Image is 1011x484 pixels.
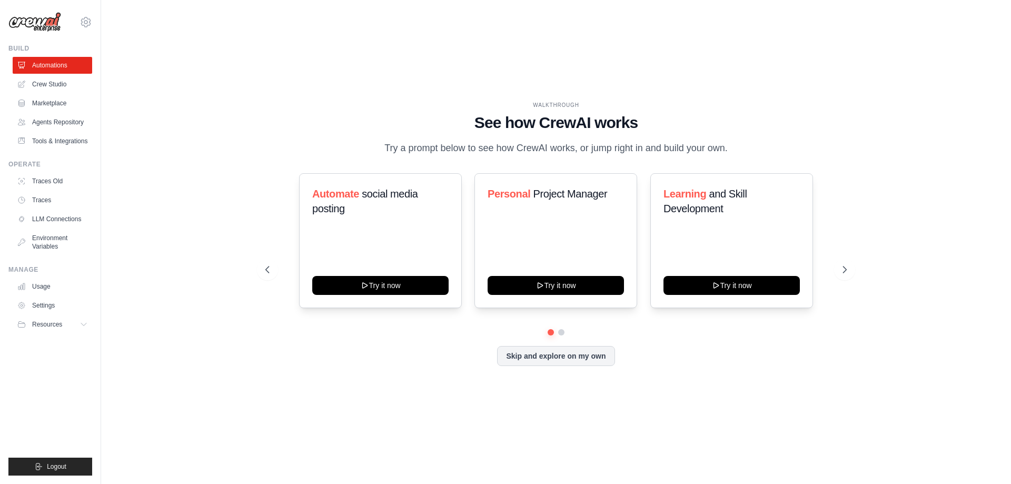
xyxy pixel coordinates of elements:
div: WALKTHROUGH [265,101,847,109]
button: Logout [8,458,92,476]
div: Build [8,44,92,53]
a: Automations [13,57,92,74]
span: social media posting [312,188,418,214]
span: Logout [47,462,66,471]
a: Tools & Integrations [13,133,92,150]
a: Traces Old [13,173,92,190]
span: Personal [488,188,530,200]
img: Logo [8,12,61,32]
button: Try it now [488,276,624,295]
p: Try a prompt below to see how CrewAI works, or jump right in and build your own. [379,141,733,156]
button: Try it now [663,276,800,295]
a: Agents Repository [13,114,92,131]
span: Resources [32,320,62,329]
a: LLM Connections [13,211,92,228]
span: Automate [312,188,359,200]
div: Manage [8,265,92,274]
a: Settings [13,297,92,314]
a: Traces [13,192,92,209]
a: Environment Variables [13,230,92,255]
a: Usage [13,278,92,295]
div: Operate [8,160,92,169]
span: and Skill Development [663,188,747,214]
a: Marketplace [13,95,92,112]
button: Skip and explore on my own [497,346,614,366]
a: Crew Studio [13,76,92,93]
h1: See how CrewAI works [265,113,847,132]
button: Try it now [312,276,449,295]
span: Project Manager [533,188,608,200]
button: Resources [13,316,92,333]
span: Learning [663,188,706,200]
